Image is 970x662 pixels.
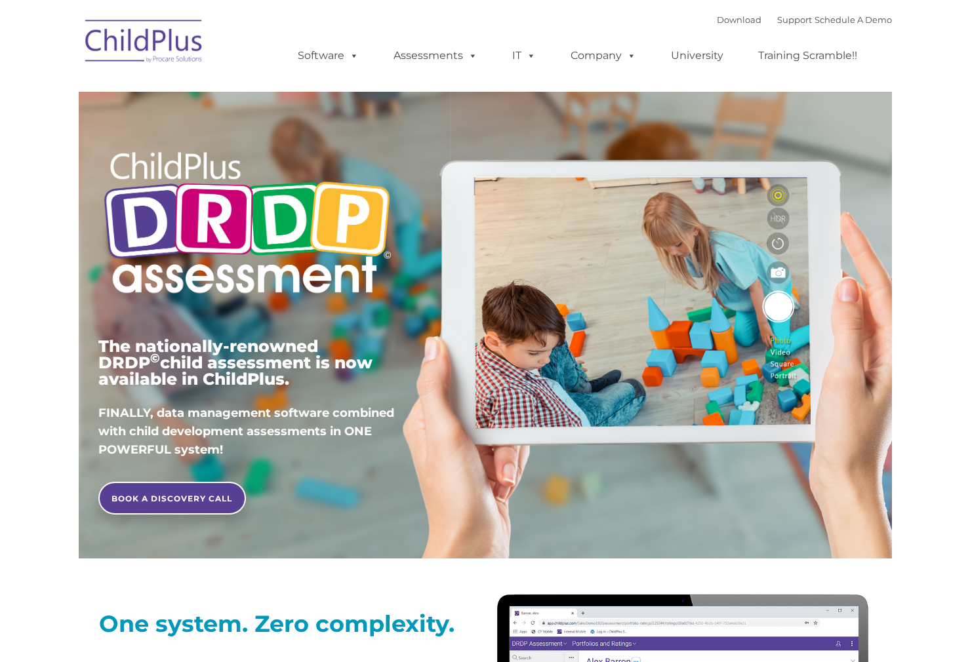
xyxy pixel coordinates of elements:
a: IT [499,43,549,69]
span: FINALLY, data management software combined with child development assessments in ONE POWERFUL sys... [98,406,394,457]
a: Training Scramble!! [745,43,870,69]
a: University [658,43,737,69]
a: Assessments [380,43,491,69]
a: Schedule A Demo [815,14,892,25]
strong: One system. Zero complexity. [99,610,455,638]
a: Support [777,14,812,25]
a: BOOK A DISCOVERY CALL [98,482,246,515]
sup: © [150,351,160,366]
font: | [717,14,892,25]
a: Software [285,43,372,69]
img: ChildPlus by Procare Solutions [79,10,210,76]
a: Download [717,14,761,25]
span: The nationally-renowned DRDP child assessment is now available in ChildPlus. [98,336,373,389]
img: Copyright - DRDP Logo Light [98,134,396,315]
a: Company [557,43,649,69]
